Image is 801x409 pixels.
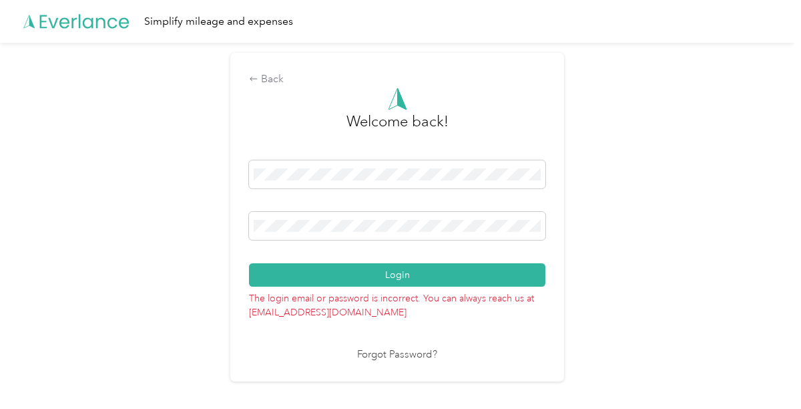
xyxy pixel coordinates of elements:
p: The login email or password is incorrect. You can always reach us at [EMAIL_ADDRESS][DOMAIN_NAME] [249,287,545,319]
button: Login [249,263,545,287]
div: Simplify mileage and expenses [144,13,293,30]
h3: greeting [346,110,449,146]
a: Forgot Password? [357,348,437,363]
div: Back [249,72,545,88]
